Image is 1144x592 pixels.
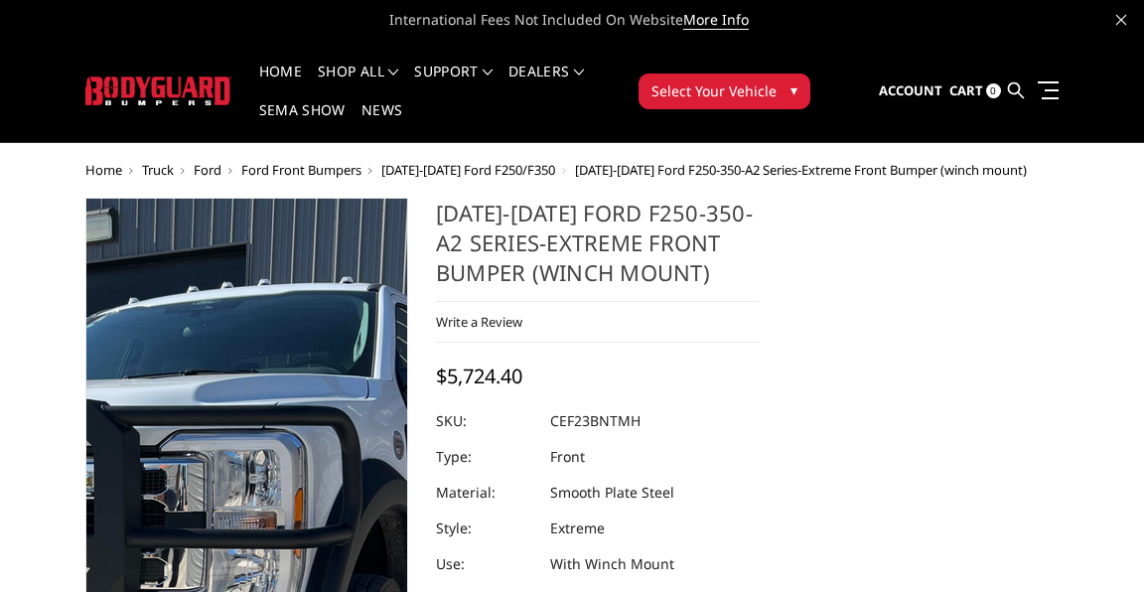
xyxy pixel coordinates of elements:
a: Ford Front Bumpers [241,161,361,179]
span: Cart [949,81,983,99]
h1: [DATE]-[DATE] Ford F250-350-A2 Series-Extreme Front Bumper (winch mount) [436,198,759,302]
a: Dealers [508,65,584,103]
dt: Type: [436,439,535,475]
a: Ford [194,161,221,179]
dt: Use: [436,546,535,582]
dt: Material: [436,475,535,511]
dd: Front [550,439,585,475]
a: [DATE]-[DATE] Ford F250/F350 [381,161,555,179]
a: Support [414,65,493,103]
a: Home [85,161,122,179]
button: Select Your Vehicle [639,74,810,109]
dt: Style: [436,511,535,546]
dd: With Winch Mount [550,546,674,582]
dt: SKU: [436,403,535,439]
a: SEMA Show [259,103,346,142]
span: Select Your Vehicle [651,80,777,101]
a: Account [879,65,942,118]
a: shop all [318,65,398,103]
img: BODYGUARD BUMPERS [85,76,231,105]
span: [DATE]-[DATE] Ford F250-350-A2 Series-Extreme Front Bumper (winch mount) [575,161,1027,179]
span: 0 [986,83,1001,98]
dd: CEF23BNTMH [550,403,641,439]
a: More Info [683,10,749,30]
span: Account [879,81,942,99]
a: Cart 0 [949,65,1001,118]
a: News [361,103,402,142]
a: Truck [142,161,174,179]
dd: Smooth Plate Steel [550,475,674,511]
span: ▾ [790,79,797,100]
a: Home [259,65,302,103]
a: Write a Review [436,313,522,331]
dd: Extreme [550,511,605,546]
span: $5,724.40 [436,363,522,389]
